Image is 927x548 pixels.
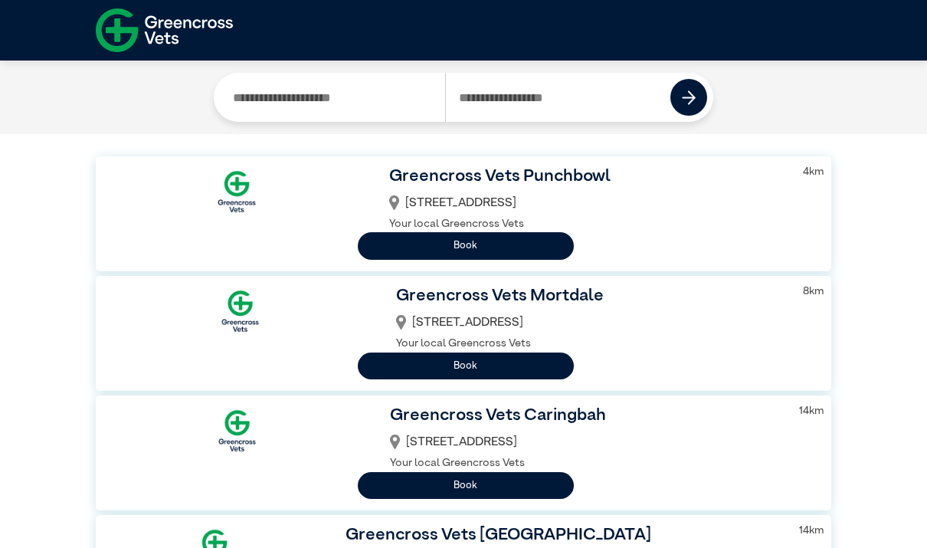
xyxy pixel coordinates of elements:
[358,232,574,259] button: Book
[220,73,445,122] input: Search by Clinic Name
[396,336,783,353] p: Your local Greencross Vets
[445,73,671,122] input: Search by Postcode
[803,164,824,181] p: 4 km
[803,284,824,300] p: 8 km
[389,190,783,216] div: [STREET_ADDRESS]
[389,216,783,233] p: Your local Greencross Vets
[799,403,824,420] p: 14 km
[209,164,264,219] img: Logo
[682,90,696,105] img: icon-right
[96,4,233,57] img: f-logo
[396,284,783,310] h3: Greencross Vets Mortdale
[396,310,783,336] div: [STREET_ADDRESS]
[213,284,268,339] img: Logo
[358,353,574,379] button: Book
[390,455,779,472] p: Your local Greencross Vets
[358,472,574,499] button: Book
[390,429,779,455] div: [STREET_ADDRESS]
[389,164,783,190] h3: Greencross Vets Punchbowl
[390,403,779,429] h3: Greencross Vets Caringbah
[799,523,824,540] p: 14 km
[210,403,265,458] img: Logo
